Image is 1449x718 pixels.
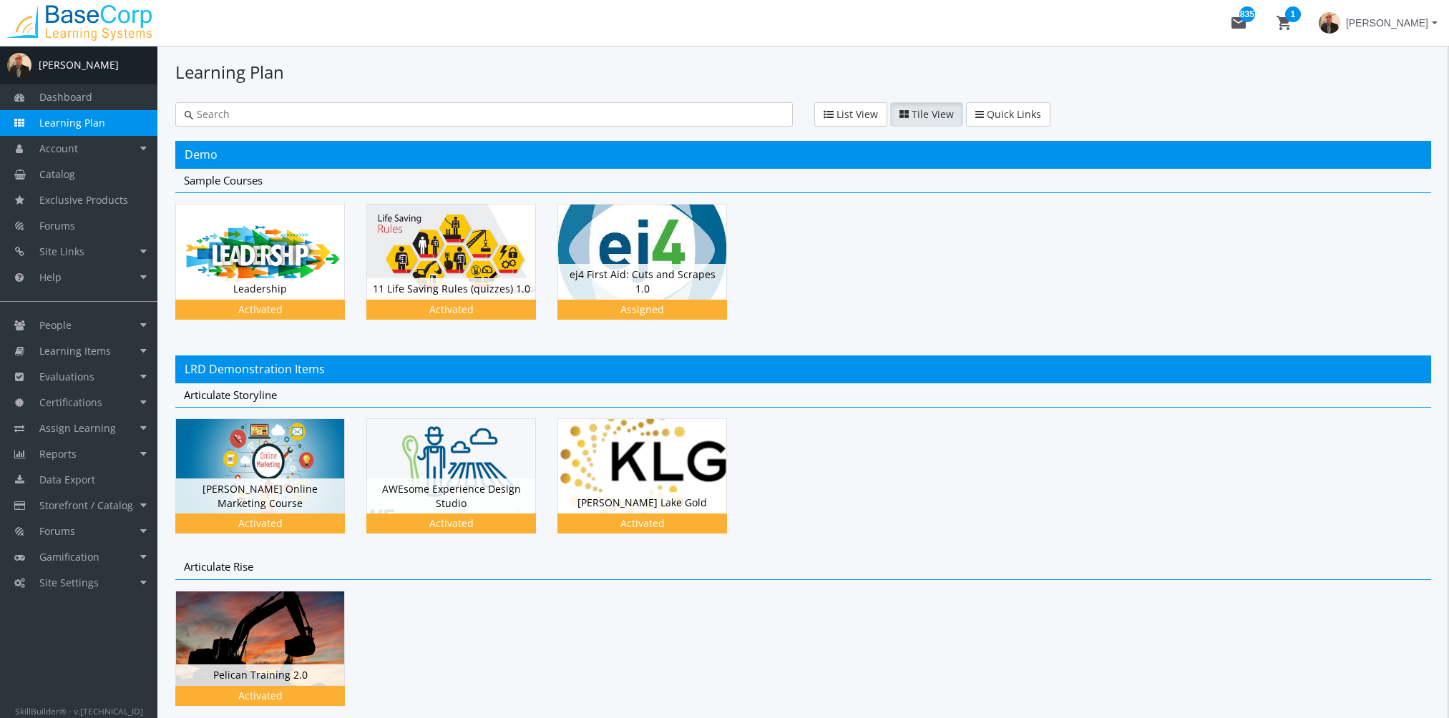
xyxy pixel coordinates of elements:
h1: Learning Plan [175,60,1431,84]
div: ej4 First Aid: Cuts and Scrapes 1.0 [558,264,726,299]
mat-icon: mail [1230,14,1247,31]
div: 11 Life Saving Rules (quizzes) 1.0 [367,278,535,300]
div: [PERSON_NAME] [39,58,119,72]
img: profilePicture.png [7,53,31,77]
span: Articulate Rise [184,559,253,574]
span: Exclusive Products [39,193,128,207]
span: Site Settings [39,576,99,589]
div: Activated [560,516,724,531]
span: Assign Learning [39,421,116,435]
div: Assigned [560,303,724,317]
span: Forums [39,524,75,538]
div: Leadership [175,204,366,340]
div: 11 Life Saving Rules (quizzes) 1.0 [366,204,557,340]
div: Activated [178,516,342,531]
div: AWEsome Experience Design Studio [367,478,535,513]
div: [PERSON_NAME] Lake Gold [558,492,726,513]
span: Help [39,270,62,284]
div: Activated [369,303,533,317]
span: Catalog [39,167,75,181]
mat-icon: shopping_cart [1276,14,1293,31]
span: Site Links [39,245,84,258]
div: [PERSON_NAME] Online Marketing Course [176,478,344,513]
span: Dashboard [39,90,92,104]
span: List View [836,107,878,121]
span: Quick Links [987,107,1041,121]
span: Evaluations [39,370,94,383]
div: Pelican Training 2.0 [176,664,344,686]
span: Learning Plan [39,116,105,129]
span: Articulate Storyline [184,388,277,402]
div: Activated [178,303,342,317]
div: ej4 First Aid: Cuts and Scrapes 1.0 [557,204,748,340]
div: AWEsome Experience Design Studio [366,418,557,555]
span: Tile View [912,107,954,121]
span: Storefront / Catalog [39,498,133,512]
div: Activated [369,516,533,531]
span: People [39,318,72,332]
span: LRD Demonstration Items [185,361,325,377]
span: Data Export [39,473,95,486]
div: Activated [178,689,342,703]
div: [PERSON_NAME] Lake Gold [557,418,748,555]
span: Account [39,142,78,155]
span: Reports [39,447,77,461]
span: Demo [185,147,218,162]
span: Gamification [39,550,99,564]
div: [PERSON_NAME] Online Marketing Course [175,418,366,555]
span: [PERSON_NAME] [1346,10,1428,36]
span: Sample Courses [184,173,263,187]
div: Leadership [176,278,344,300]
span: Forums [39,219,75,232]
small: SkillBuilder® - v.[TECHNICAL_ID] [15,705,143,717]
input: Search [193,107,784,122]
span: Learning Items [39,344,111,358]
span: Certifications [39,395,102,409]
